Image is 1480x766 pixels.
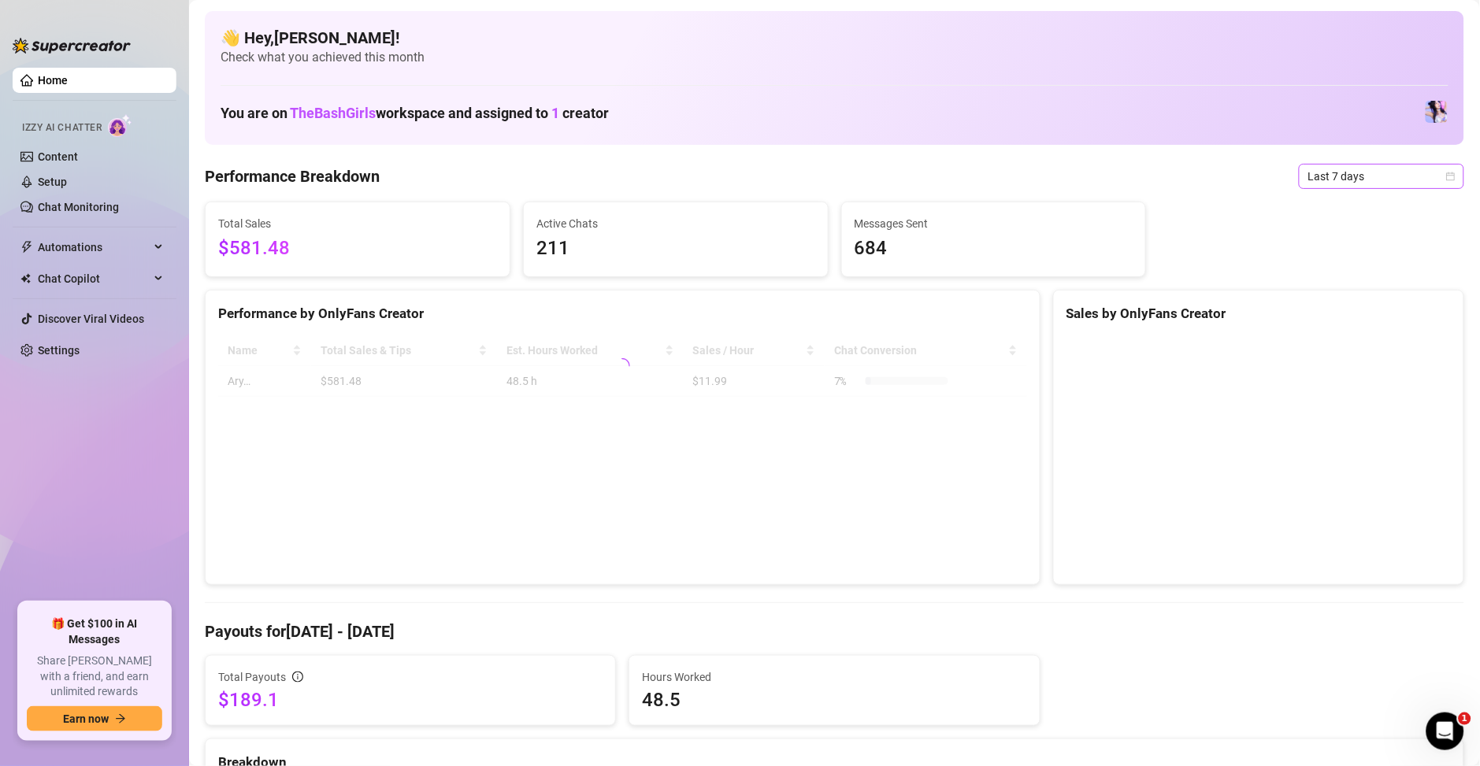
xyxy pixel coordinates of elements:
span: loading [614,358,630,374]
span: Hours Worked [642,668,1026,686]
iframe: Intercom live chat [1426,712,1464,750]
div: Sales by OnlyFans Creator [1066,303,1451,324]
span: Active Chats [536,215,815,232]
span: Share [PERSON_NAME] with a friend, and earn unlimited rewards [27,653,162,700]
span: Total Payouts [218,668,286,686]
img: AI Chatter [108,114,132,137]
h1: You are on workspace and assigned to creator [221,105,609,122]
span: Total Sales [218,215,497,232]
span: Chat Copilot [38,266,150,291]
span: Earn now [63,712,109,725]
span: calendar [1446,172,1456,181]
a: Content [38,150,78,163]
span: Last 7 days [1308,165,1455,188]
h4: 👋 Hey, [PERSON_NAME] ! [221,27,1448,49]
img: Ary [1426,101,1448,123]
span: TheBashGirls [290,105,376,121]
span: Automations [38,235,150,260]
span: 1 [1459,712,1471,725]
a: Chat Monitoring [38,201,119,213]
h4: Performance Breakdown [205,165,380,187]
span: 684 [855,234,1133,264]
span: 🎁 Get $100 in AI Messages [27,616,162,647]
a: Setup [38,176,67,188]
button: Earn nowarrow-right [27,706,162,731]
span: thunderbolt [20,241,33,253]
span: $581.48 [218,234,497,264]
span: arrow-right [115,713,126,724]
span: Check what you achieved this month [221,49,1448,66]
span: 211 [536,234,815,264]
a: Discover Viral Videos [38,313,144,325]
span: $189.1 [218,687,603,712]
img: logo-BBDzfeDw.svg [13,38,131,54]
span: info-circle [292,672,303,683]
a: Settings [38,344,80,357]
span: Messages Sent [855,215,1133,232]
a: Home [38,74,68,87]
span: 1 [551,105,559,121]
img: Chat Copilot [20,273,31,284]
span: 48.5 [642,687,1026,712]
h4: Payouts for [DATE] - [DATE] [205,620,1464,642]
span: Izzy AI Chatter [22,120,102,135]
div: Performance by OnlyFans Creator [218,303,1027,324]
